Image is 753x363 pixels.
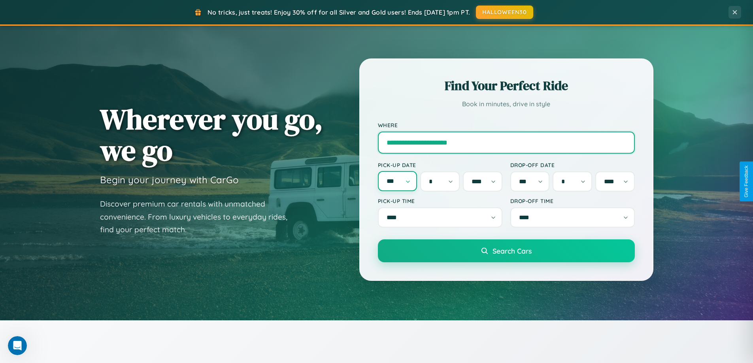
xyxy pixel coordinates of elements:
[476,6,533,19] button: HALLOWEEN30
[493,246,532,255] span: Search Cars
[378,98,635,110] p: Book in minutes, drive in style
[510,162,635,168] label: Drop-off Date
[378,77,635,94] h2: Find Your Perfect Ride
[208,8,470,16] span: No tricks, just treats! Enjoy 30% off for all Silver and Gold users! Ends [DATE] 1pm PT.
[744,166,749,197] div: Give Feedback
[510,197,635,204] label: Drop-off Time
[100,197,298,236] p: Discover premium car rentals with unmatched convenience. From luxury vehicles to everyday rides, ...
[100,103,323,166] h1: Wherever you go, we go
[378,239,635,262] button: Search Cars
[378,162,502,168] label: Pick-up Date
[100,174,239,186] h3: Begin your journey with CarGo
[378,122,635,128] label: Where
[378,197,502,204] label: Pick-up Time
[8,336,27,355] iframe: Intercom live chat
